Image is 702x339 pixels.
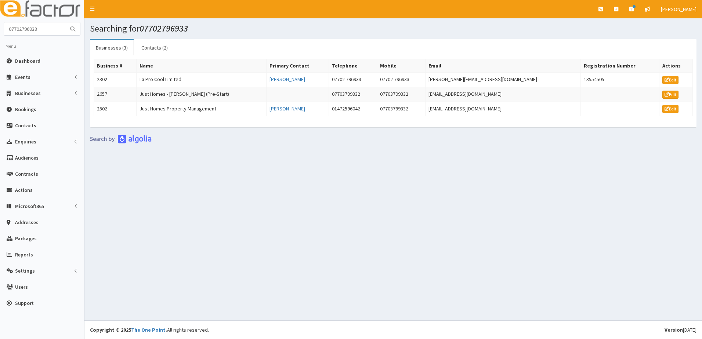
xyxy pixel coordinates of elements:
span: Addresses [15,219,39,226]
a: [PERSON_NAME] [269,76,305,83]
td: 2802 [94,102,137,116]
a: The One Point [131,327,166,333]
a: Contacts (2) [135,40,174,55]
a: Edit [662,105,679,113]
span: Dashboard [15,58,40,64]
span: Microsoft365 [15,203,44,209]
span: Events [15,74,30,80]
span: Audiences [15,154,39,161]
th: Mobile [377,59,425,73]
a: Edit [662,76,679,84]
a: Edit [662,91,679,99]
td: [EMAIL_ADDRESS][DOMAIN_NAME] [425,87,581,102]
th: Name [137,59,266,73]
input: Search... [4,22,66,35]
span: [PERSON_NAME] [661,6,696,12]
td: 07703799332 [377,87,425,102]
i: 07702796933 [140,23,188,34]
span: Users [15,284,28,290]
td: 2302 [94,73,137,87]
td: [EMAIL_ADDRESS][DOMAIN_NAME] [425,102,581,116]
td: 07703799332 [377,102,425,116]
div: [DATE] [665,326,696,333]
td: [PERSON_NAME][EMAIL_ADDRESS][DOMAIN_NAME] [425,73,581,87]
footer: All rights reserved. [84,320,702,339]
img: search-by-algolia-light-background.png [90,135,152,143]
td: 13554505 [581,73,659,87]
span: Support [15,300,34,306]
span: Actions [15,187,33,193]
th: Business # [94,59,137,73]
h1: Searching for [90,24,696,33]
td: 07702 796933 [377,73,425,87]
a: [PERSON_NAME] [269,105,305,112]
td: 01472596042 [329,102,377,116]
span: Reports [15,251,33,258]
td: 07702 796933 [329,73,377,87]
a: Businesses (3) [90,40,134,55]
td: La Pro Cool Limited [137,73,266,87]
td: 2657 [94,87,137,102]
th: Actions [659,59,693,73]
span: Settings [15,267,35,274]
th: Primary Contact [266,59,329,73]
strong: Copyright © 2025 . [90,327,167,333]
b: Version [665,327,683,333]
th: Email [425,59,581,73]
span: Contracts [15,171,38,177]
span: Bookings [15,106,36,113]
span: Businesses [15,90,41,96]
td: Just Homes - [PERSON_NAME] (Pre-Start) [137,87,266,102]
th: Registration Number [581,59,659,73]
span: Packages [15,235,37,242]
span: Enquiries [15,138,36,145]
td: Just Homes Property Management [137,102,266,116]
span: Contacts [15,122,36,129]
th: Telephone [329,59,377,73]
td: 07703799332 [329,87,377,102]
